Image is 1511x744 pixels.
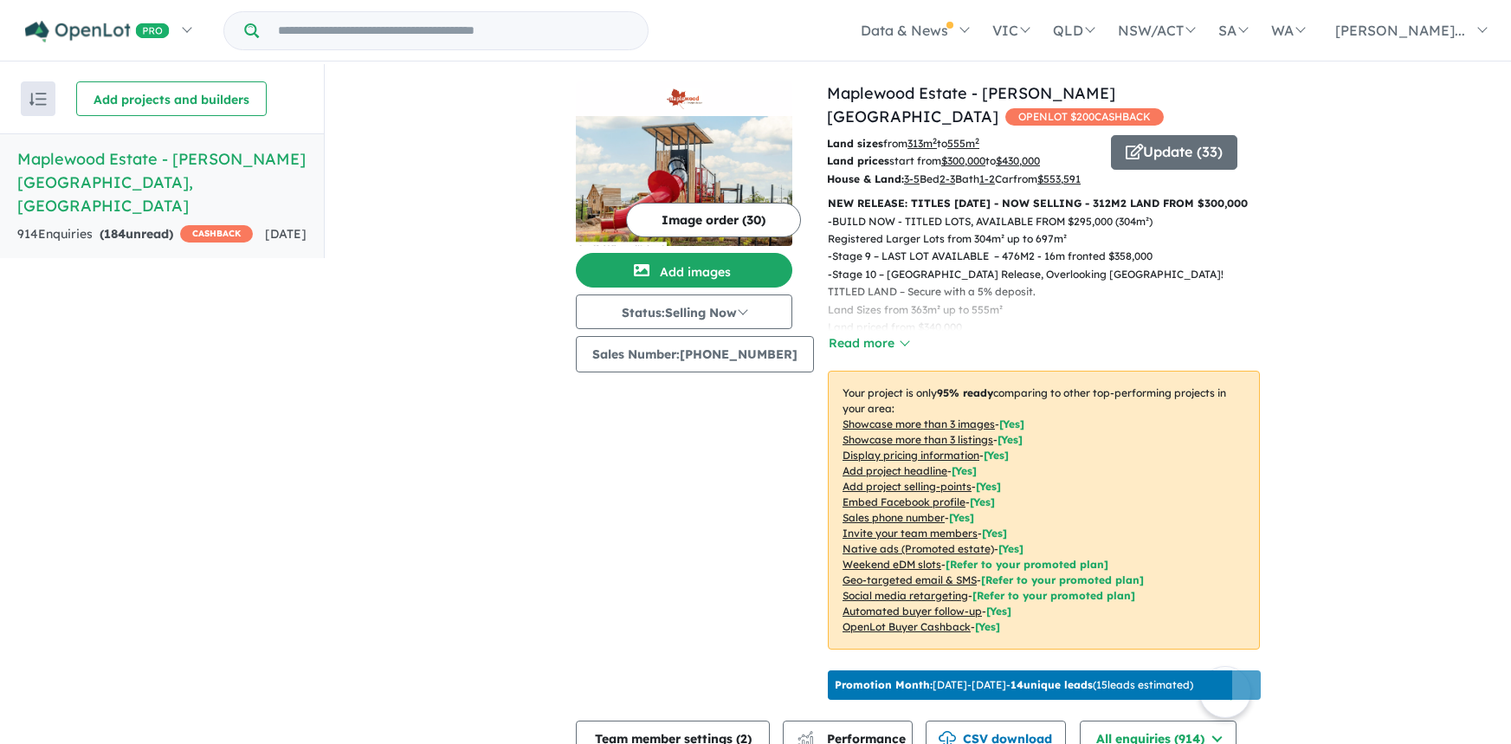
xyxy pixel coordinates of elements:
u: Weekend eDM slots [843,558,941,571]
span: [ Yes ] [999,417,1024,430]
div: 914 Enquir ies [17,224,253,245]
button: Read more [828,333,909,353]
span: [Yes] [986,605,1011,618]
u: $ 300,000 [941,154,985,167]
u: Automated buyer follow-up [843,605,982,618]
u: Social media retargeting [843,589,968,602]
p: - BUILD NOW - TITLED LOTS, AVAILABLE FROM $295,000 (304m²) Registered Larger Lots from 304m² up t... [828,213,1274,249]
u: Display pricing information [843,449,979,462]
p: start from [827,152,1098,170]
span: [ Yes ] [998,433,1023,446]
sup: 2 [933,136,937,146]
u: 3-5 [904,172,920,185]
img: sort.svg [29,93,47,106]
span: [PERSON_NAME]... [1335,22,1465,39]
span: to [985,154,1040,167]
img: Maplewood Estate - Melton South [576,116,792,246]
span: [Yes] [975,620,1000,633]
span: [ Yes ] [982,527,1007,540]
u: 313 m [907,137,937,150]
u: $ 430,000 [996,154,1040,167]
u: Add project headline [843,464,947,477]
p: NEW RELEASE: TITLES [DATE] - NOW SELLING - 312M2 LAND FROM $300,000 [828,195,1260,212]
a: Maplewood Estate - Melton South LogoMaplewood Estate - Melton South [576,81,792,246]
sup: 2 [975,136,979,146]
h5: Maplewood Estate - [PERSON_NAME][GEOGRAPHIC_DATA] , [GEOGRAPHIC_DATA] [17,147,307,217]
p: [DATE] - [DATE] - ( 15 leads estimated) [835,677,1193,693]
span: [DATE] [265,226,307,242]
span: CASHBACK [180,225,253,243]
button: Add images [576,253,792,288]
button: Status:Selling Now [576,294,792,329]
strong: ( unread) [100,226,173,242]
u: 555 m [947,137,979,150]
img: line-chart.svg [797,731,813,741]
span: [Yes] [998,542,1023,555]
input: Try estate name, suburb, builder or developer [262,12,644,49]
span: [ Yes ] [984,449,1009,462]
u: Add project selling-points [843,480,972,493]
p: Bed Bath Car from [827,171,1098,188]
u: OpenLot Buyer Cashback [843,620,971,633]
b: 14 unique leads [1011,678,1093,691]
u: 2-3 [940,172,955,185]
span: 184 [104,226,126,242]
span: [Refer to your promoted plan] [946,558,1108,571]
u: Sales phone number [843,511,945,524]
span: [Refer to your promoted plan] [972,589,1135,602]
b: Land prices [827,154,889,167]
b: House & Land: [827,172,904,185]
span: [ Yes ] [976,480,1001,493]
u: Showcase more than 3 listings [843,433,993,446]
u: 1-2 [979,172,995,185]
button: Add projects and builders [76,81,267,116]
b: Promotion Month: [835,678,933,691]
u: Native ads (Promoted estate) [843,542,994,555]
span: [ Yes ] [949,511,974,524]
a: Maplewood Estate - [PERSON_NAME][GEOGRAPHIC_DATA] [827,83,1115,126]
b: Land sizes [827,137,883,150]
button: Image order (30) [626,203,801,237]
span: to [937,137,979,150]
span: [ Yes ] [952,464,977,477]
u: Invite your team members [843,527,978,540]
span: OPENLOT $ 200 CASHBACK [1005,108,1164,126]
b: 95 % ready [937,386,993,399]
p: Your project is only comparing to other top-performing projects in your area: - - - - - - - - - -... [828,371,1260,650]
p: - Stage 10 – [GEOGRAPHIC_DATA] Release, Overlooking [GEOGRAPHIC_DATA]! TITLED LAND – Secure with ... [828,266,1274,354]
u: Geo-targeted email & SMS [843,573,977,586]
u: Embed Facebook profile [843,495,965,508]
span: [ Yes ] [970,495,995,508]
button: Sales Number:[PHONE_NUMBER] [576,336,814,372]
p: - Stage 9 – LAST LOT AVAILABLE – 476M2 - 16m fronted $358,000 [828,248,1274,265]
u: $ 553,591 [1037,172,1081,185]
img: Openlot PRO Logo White [25,21,170,42]
p: from [827,135,1098,152]
span: [Refer to your promoted plan] [981,573,1144,586]
button: Update (33) [1111,135,1237,170]
u: Showcase more than 3 images [843,417,995,430]
img: Maplewood Estate - Melton South Logo [583,88,785,109]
